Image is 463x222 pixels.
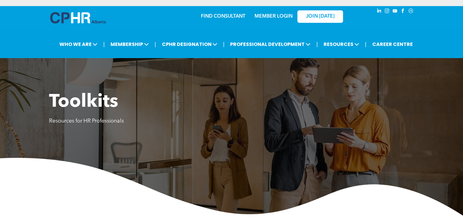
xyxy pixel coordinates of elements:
li: | [223,38,225,50]
a: FIND CONSULTANT [201,14,245,19]
img: A blue and white logo for cp alberta [50,12,106,23]
span: MEMBERSHIP [109,39,151,50]
a: linkedin [376,8,383,16]
a: instagram [384,8,391,16]
span: Toolkits [49,93,118,111]
li: | [155,38,156,50]
a: youtube [392,8,398,16]
a: MEMBER LOGIN [254,14,293,19]
span: RESOURCES [322,39,361,50]
span: PROFESSIONAL DEVELOPMENT [228,39,312,50]
a: CAREER CENTRE [370,39,415,50]
span: WHO WE ARE [58,39,99,50]
li: | [103,38,105,50]
span: Resources for HR Professionals [49,118,124,124]
a: Social network [408,8,414,16]
span: CPHR DESIGNATION [160,39,219,50]
a: facebook [400,8,406,16]
li: | [365,38,367,50]
span: JOIN [DATE] [306,14,335,19]
a: JOIN [DATE] [297,10,343,23]
li: | [316,38,318,50]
